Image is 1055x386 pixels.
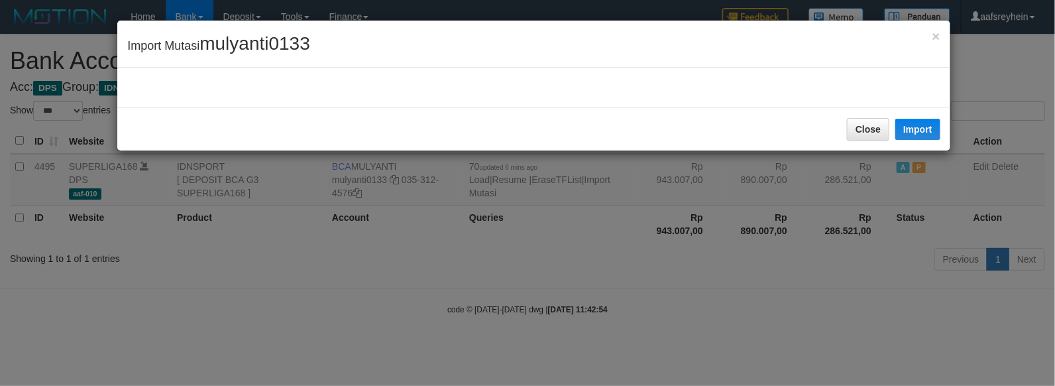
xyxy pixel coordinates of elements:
[932,29,940,44] span: ×
[127,39,310,52] span: Import Mutasi
[847,118,889,141] button: Close
[895,119,940,140] button: Import
[932,29,940,43] button: Close
[199,33,310,54] span: mulyanti0133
